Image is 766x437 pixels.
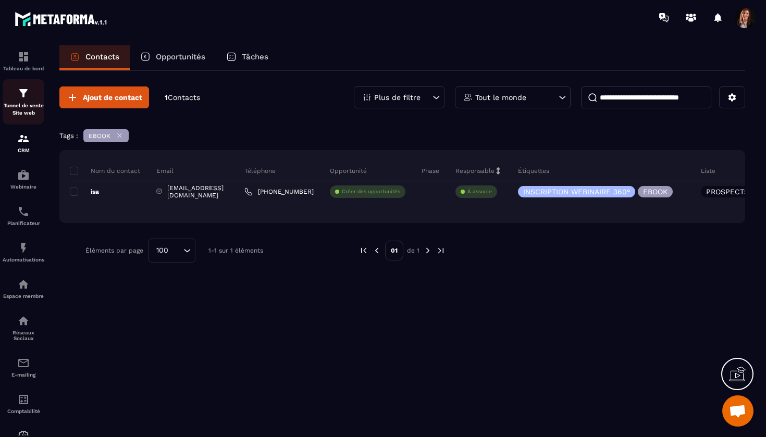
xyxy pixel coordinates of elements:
span: 100 [153,245,172,256]
p: EBOOK [89,132,110,140]
p: CRM [3,147,44,153]
img: automations [17,242,30,254]
p: Créer des opportunités [342,188,400,195]
p: Tout le monde [475,94,526,101]
p: isa [70,188,99,196]
p: Téléphone [244,167,276,175]
p: Automatisations [3,257,44,263]
p: Phase [422,167,439,175]
a: automationsautomationsWebinaire [3,161,44,197]
img: automations [17,169,30,181]
img: automations [17,278,30,291]
p: Nom du contact [70,167,140,175]
a: formationformationTunnel de vente Site web [3,79,44,124]
a: automationsautomationsAutomatisations [3,234,44,270]
p: INSCRIPTION WEBINAIRE 360° [523,188,630,195]
p: EBOOK [643,188,668,195]
p: Planificateur [3,220,44,226]
p: Liste [701,167,715,175]
a: formationformationCRM [3,124,44,161]
p: Opportunités [156,52,205,61]
img: social-network [17,315,30,327]
a: emailemailE-mailing [3,349,44,385]
p: Réseaux Sociaux [3,330,44,341]
a: Contacts [59,45,130,70]
div: Ouvrir le chat [722,395,753,427]
p: À associe [467,188,492,195]
img: formation [17,51,30,63]
img: email [17,357,30,369]
button: Ajout de contact [59,86,149,108]
p: Étiquettes [518,167,549,175]
a: schedulerschedulerPlanificateur [3,197,44,234]
p: Tunnel de vente Site web [3,102,44,117]
p: Tags : [59,132,78,140]
p: Responsable [455,167,495,175]
a: accountantaccountantComptabilité [3,385,44,422]
a: formationformationTableau de bord [3,43,44,79]
div: Search for option [149,239,195,263]
input: Search for option [172,245,181,256]
span: Ajout de contact [83,92,142,103]
img: next [423,246,433,255]
a: Opportunités [130,45,216,70]
a: Tâches [216,45,279,70]
img: scheduler [17,205,30,218]
span: Contacts [168,93,200,102]
p: Plus de filtre [374,94,421,101]
img: prev [359,246,368,255]
a: [PHONE_NUMBER] [244,188,314,196]
img: accountant [17,393,30,406]
img: next [436,246,446,255]
p: Espace membre [3,293,44,299]
p: Contacts [85,52,119,61]
p: 1-1 sur 1 éléments [208,247,263,254]
p: Tableau de bord [3,66,44,71]
p: Webinaire [3,184,44,190]
p: 01 [385,241,403,260]
p: Email [156,167,174,175]
p: Éléments par page [85,247,143,254]
a: social-networksocial-networkRéseaux Sociaux [3,307,44,349]
img: formation [17,132,30,145]
p: 1 [165,93,200,103]
img: prev [372,246,381,255]
p: Comptabilité [3,408,44,414]
img: logo [15,9,108,28]
p: Opportunité [330,167,367,175]
p: Tâches [242,52,268,61]
img: formation [17,87,30,99]
p: E-mailing [3,372,44,378]
p: de 1 [407,246,419,255]
a: automationsautomationsEspace membre [3,270,44,307]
